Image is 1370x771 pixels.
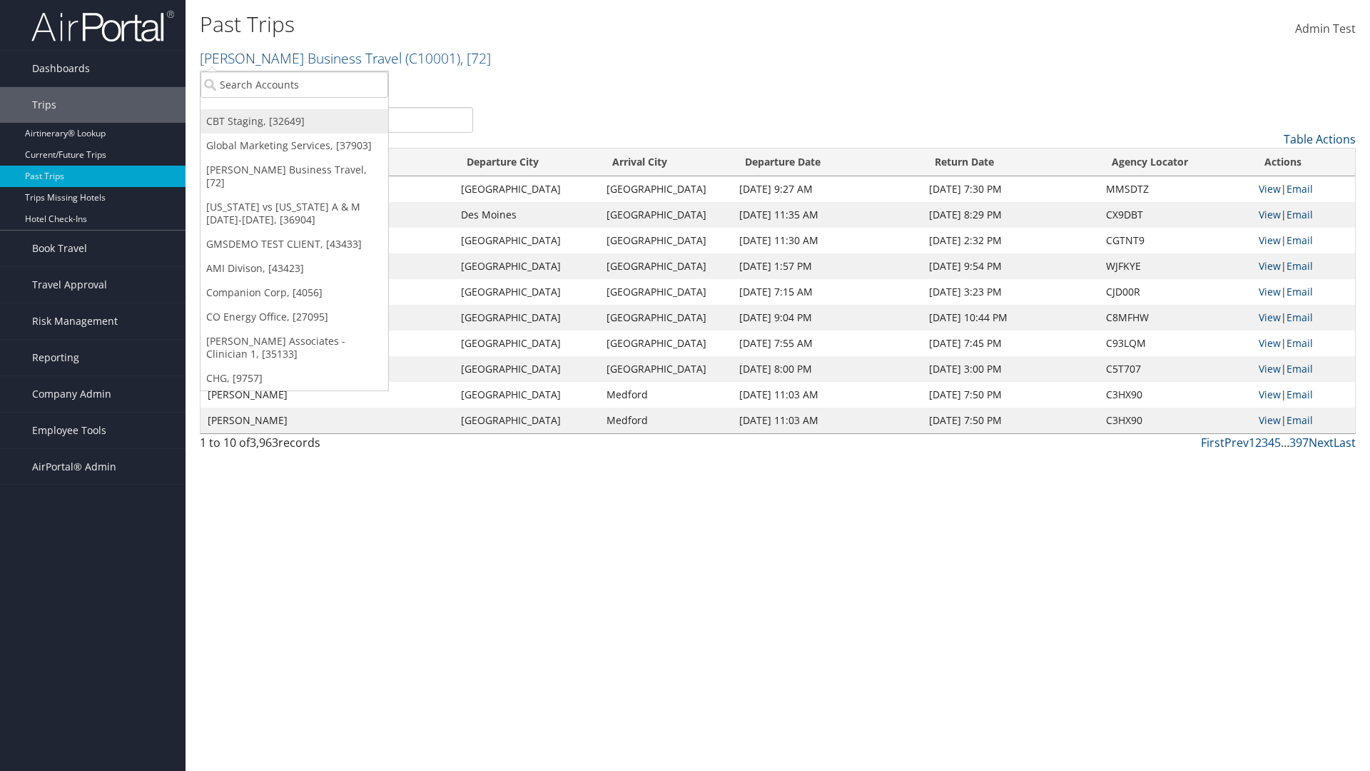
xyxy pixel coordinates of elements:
[732,176,922,202] td: [DATE] 9:27 AM
[1287,311,1313,324] a: Email
[200,434,473,458] div: 1 to 10 of records
[1099,305,1252,331] td: C8MFHW
[1099,253,1252,279] td: WJFKYE
[1099,382,1252,408] td: C3HX90
[599,331,732,356] td: [GEOGRAPHIC_DATA]
[1252,382,1355,408] td: |
[1252,253,1355,279] td: |
[201,382,454,408] td: [PERSON_NAME]
[1334,435,1356,450] a: Last
[732,356,922,382] td: [DATE] 8:00 PM
[460,49,491,68] span: , [ 72 ]
[599,176,732,202] td: [GEOGRAPHIC_DATA]
[1099,408,1252,433] td: C3HX90
[599,305,732,331] td: [GEOGRAPHIC_DATA]
[201,71,388,98] input: Search Accounts
[1099,331,1252,356] td: C93LQM
[732,253,922,279] td: [DATE] 1:57 PM
[1252,356,1355,382] td: |
[922,176,1100,202] td: [DATE] 7:30 PM
[201,329,388,366] a: [PERSON_NAME] Associates - Clinician 1, [35133]
[1099,176,1252,202] td: MMSDTZ
[1099,148,1252,176] th: Agency Locator: activate to sort column ascending
[1274,435,1281,450] a: 5
[599,382,732,408] td: Medford
[1099,356,1252,382] td: C5T707
[201,256,388,281] a: AMI Divison, [43423]
[201,232,388,256] a: GMSDEMO TEST CLIENT, [43433]
[1259,182,1281,196] a: View
[1252,202,1355,228] td: |
[922,305,1100,331] td: [DATE] 10:44 PM
[1259,388,1281,401] a: View
[1255,435,1262,450] a: 2
[1295,7,1356,51] a: Admin Test
[32,303,118,339] span: Risk Management
[599,202,732,228] td: [GEOGRAPHIC_DATA]
[922,202,1100,228] td: [DATE] 8:29 PM
[454,331,599,356] td: [GEOGRAPHIC_DATA]
[1259,233,1281,247] a: View
[922,331,1100,356] td: [DATE] 7:45 PM
[1295,21,1356,36] span: Admin Test
[599,408,732,433] td: Medford
[200,49,491,68] a: [PERSON_NAME] Business Travel
[32,267,107,303] span: Travel Approval
[32,87,56,123] span: Trips
[1259,336,1281,350] a: View
[32,340,79,376] span: Reporting
[732,305,922,331] td: [DATE] 9:04 PM
[732,228,922,253] td: [DATE] 11:30 AM
[1268,435,1274,450] a: 4
[1252,408,1355,433] td: |
[1287,388,1313,401] a: Email
[1224,435,1249,450] a: Prev
[201,109,388,133] a: CBT Staging, [32649]
[201,305,388,329] a: CO Energy Office, [27095]
[732,279,922,305] td: [DATE] 7:15 AM
[32,376,111,412] span: Company Admin
[1252,228,1355,253] td: |
[1252,279,1355,305] td: |
[454,176,599,202] td: [GEOGRAPHIC_DATA]
[201,366,388,390] a: CHG, [9757]
[1259,208,1281,221] a: View
[922,408,1100,433] td: [DATE] 7:50 PM
[200,9,970,39] h1: Past Trips
[1287,336,1313,350] a: Email
[1287,362,1313,376] a: Email
[201,408,454,433] td: [PERSON_NAME]
[201,133,388,158] a: Global Marketing Services, [37903]
[1252,148,1355,176] th: Actions
[732,331,922,356] td: [DATE] 7:55 AM
[1289,435,1309,450] a: 397
[454,408,599,433] td: [GEOGRAPHIC_DATA]
[1252,331,1355,356] td: |
[732,148,922,176] th: Departure Date: activate to sort column ascending
[454,148,599,176] th: Departure City: activate to sort column ascending
[1252,305,1355,331] td: |
[599,253,732,279] td: [GEOGRAPHIC_DATA]
[31,9,174,43] img: airportal-logo.png
[599,228,732,253] td: [GEOGRAPHIC_DATA]
[454,382,599,408] td: [GEOGRAPHIC_DATA]
[922,228,1100,253] td: [DATE] 2:32 PM
[1287,208,1313,221] a: Email
[250,435,278,450] span: 3,963
[405,49,460,68] span: ( C10001 )
[1249,435,1255,450] a: 1
[1287,259,1313,273] a: Email
[32,413,106,448] span: Employee Tools
[454,279,599,305] td: [GEOGRAPHIC_DATA]
[922,253,1100,279] td: [DATE] 9:54 PM
[32,231,87,266] span: Book Travel
[201,158,388,195] a: [PERSON_NAME] Business Travel, [72]
[1262,435,1268,450] a: 3
[1259,259,1281,273] a: View
[1287,182,1313,196] a: Email
[1201,435,1224,450] a: First
[1287,233,1313,247] a: Email
[732,408,922,433] td: [DATE] 11:03 AM
[1099,228,1252,253] td: CGTNT9
[32,449,116,485] span: AirPortal® Admin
